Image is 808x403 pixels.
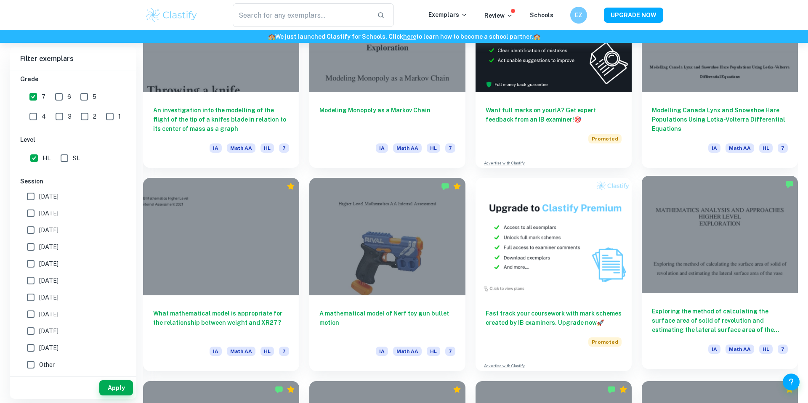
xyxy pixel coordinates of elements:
[726,143,754,153] span: Math AA
[783,374,800,390] button: Help and Feedback
[427,143,440,153] span: HL
[597,319,604,326] span: 🚀
[376,143,388,153] span: IA
[39,343,58,353] span: [DATE]
[453,182,461,191] div: Premium
[708,345,720,354] span: IA
[39,276,58,285] span: [DATE]
[20,135,126,144] h6: Level
[476,178,632,295] img: Thumbnail
[785,180,794,188] img: Marked
[99,380,133,395] button: Apply
[153,106,289,133] h6: An investigation into the modelling of the flight of the tip of a knifes blade in relation to its...
[39,209,58,218] span: [DATE]
[486,309,622,327] h6: Fast track your coursework with mark schemes created by IB examiners. Upgrade now
[785,385,794,394] div: Premium
[268,33,275,40] span: 🏫
[393,143,422,153] span: Math AA
[708,143,720,153] span: IA
[68,112,72,121] span: 3
[279,347,289,356] span: 7
[393,347,422,356] span: Math AA
[376,347,388,356] span: IA
[279,143,289,153] span: 7
[118,112,121,121] span: 1
[143,178,299,371] a: What mathematical model is appropriate for the relationship between weight and XR27?IAMath AAHL7
[759,345,773,354] span: HL
[453,385,461,394] div: Premium
[39,225,58,235] span: [DATE]
[588,134,622,143] span: Promoted
[10,47,136,71] h6: Filter exemplars
[233,3,370,27] input: Search for any exemplars...
[530,12,553,19] a: Schools
[210,347,222,356] span: IA
[145,7,198,24] img: Clastify logo
[227,347,255,356] span: Math AA
[43,154,50,163] span: HL
[642,178,798,371] a: Exploring the method of calculating the surface area of solid of revolution and estimating the la...
[287,385,295,394] div: Premium
[484,11,513,20] p: Review
[287,182,295,191] div: Premium
[275,385,283,394] img: Marked
[39,360,55,369] span: Other
[93,112,96,121] span: 2
[619,385,627,394] div: Premium
[67,92,71,101] span: 6
[778,345,788,354] span: 7
[39,242,58,252] span: [DATE]
[2,32,806,41] h6: We just launched Clastify for Schools. Click to learn how to become a school partner.
[484,363,525,369] a: Advertise with Clastify
[403,33,416,40] a: here
[39,326,58,336] span: [DATE]
[20,177,126,186] h6: Session
[20,74,126,84] h6: Grade
[441,182,449,191] img: Marked
[759,143,773,153] span: HL
[574,116,581,123] span: 🎯
[42,112,46,121] span: 4
[319,309,455,337] h6: A mathematical model of Nerf toy gun bullet motion
[726,345,754,354] span: Math AA
[42,92,45,101] span: 7
[486,106,622,124] h6: Want full marks on your IA ? Get expert feedback from an IB examiner!
[210,143,222,153] span: IA
[319,106,455,133] h6: Modeling Monopoly as a Markov Chain
[428,10,468,19] p: Exemplars
[260,143,274,153] span: HL
[93,92,96,101] span: 5
[427,347,440,356] span: HL
[570,7,587,24] button: EZ
[652,106,788,133] h6: Modelling Canada Lynx and Snowshoe Hare Populations Using Lotka-Volterra Differential Equations
[39,192,58,201] span: [DATE]
[39,310,58,319] span: [DATE]
[227,143,255,153] span: Math AA
[533,33,540,40] span: 🏫
[73,154,80,163] span: SL
[484,160,525,166] a: Advertise with Clastify
[153,309,289,337] h6: What mathematical model is appropriate for the relationship between weight and XR27?
[588,337,622,347] span: Promoted
[309,178,465,371] a: A mathematical model of Nerf toy gun bullet motionIAMath AAHL7
[652,307,788,334] h6: Exploring the method of calculating the surface area of solid of revolution and estimating the la...
[39,259,58,268] span: [DATE]
[445,143,455,153] span: 7
[607,385,616,394] img: Marked
[574,11,584,20] h6: EZ
[604,8,663,23] button: UPGRADE NOW
[260,347,274,356] span: HL
[39,293,58,302] span: [DATE]
[445,347,455,356] span: 7
[778,143,788,153] span: 7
